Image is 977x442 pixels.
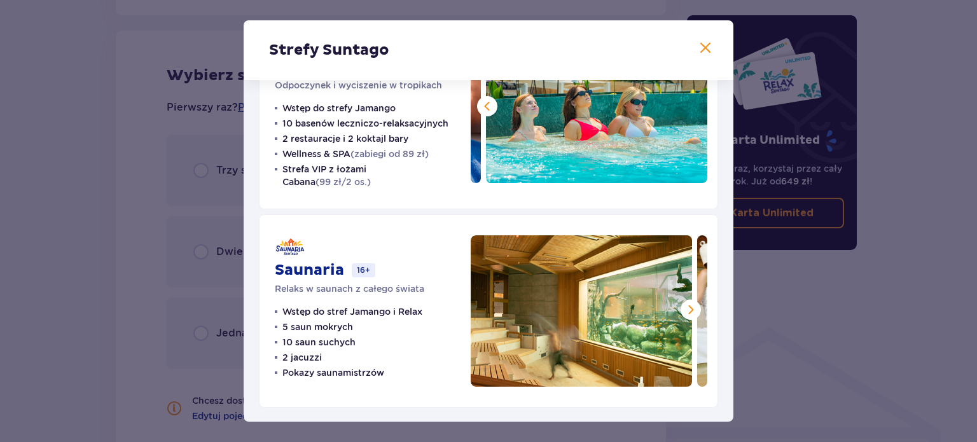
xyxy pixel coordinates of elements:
[282,102,396,114] p: Wstęp do strefy Jamango
[282,163,455,188] p: Strefa VIP z łożami Cabana
[282,351,322,364] p: 2 jacuzzi
[275,79,442,92] p: Odpoczynek i wyciszenie w tropikach
[282,321,353,333] p: 5 saun mokrych
[471,235,692,387] img: Saunaria
[275,261,344,280] p: Saunaria
[275,282,424,295] p: Relaks w saunach z całego świata
[282,336,356,349] p: 10 saun suchych
[486,32,707,183] img: Relax
[282,366,384,379] p: Pokazy saunamistrzów
[352,263,375,277] p: 16+
[350,149,429,159] span: (zabiegi od 89 zł)
[282,148,429,160] p: Wellness & SPA
[282,132,408,145] p: 2 restauracje i 2 koktajl bary
[269,41,389,60] p: Strefy Suntago
[282,117,448,130] p: 10 basenów leczniczo-relaksacyjnych
[282,305,422,318] p: Wstęp do stref Jamango i Relax
[315,177,371,187] span: (99 zł/2 os.)
[275,235,305,258] img: Saunaria logo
